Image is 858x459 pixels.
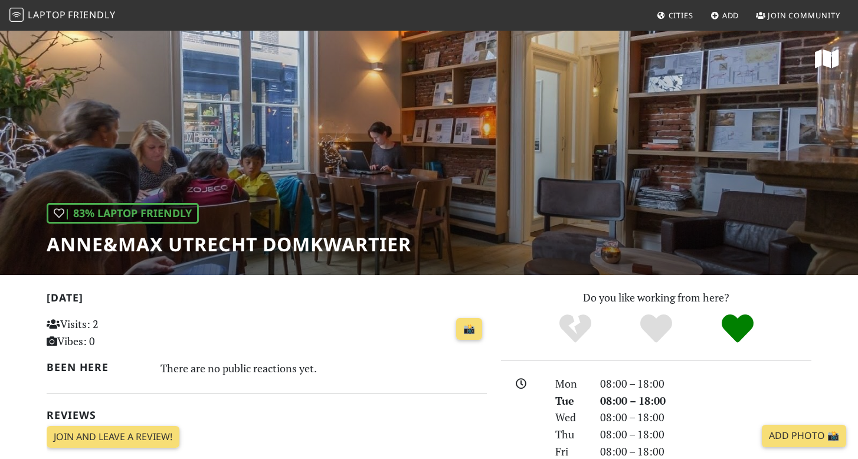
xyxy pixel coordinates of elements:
[768,10,840,21] span: Join Community
[501,289,811,306] p: Do you like working from here?
[652,5,698,26] a: Cities
[9,5,116,26] a: LaptopFriendly LaptopFriendly
[593,409,818,426] div: 08:00 – 18:00
[615,313,697,345] div: Yes
[456,318,482,340] a: 📸
[593,426,818,443] div: 08:00 – 18:00
[706,5,744,26] a: Add
[68,8,115,21] span: Friendly
[47,291,487,309] h2: [DATE]
[47,316,184,350] p: Visits: 2 Vibes: 0
[47,361,146,373] h2: Been here
[47,426,179,448] a: Join and leave a review!
[751,5,845,26] a: Join Community
[535,313,616,345] div: No
[47,409,487,421] h2: Reviews
[47,203,199,224] div: | 83% Laptop Friendly
[697,313,778,345] div: Definitely!
[762,425,846,447] a: Add Photo 📸
[548,392,593,409] div: Tue
[9,8,24,22] img: LaptopFriendly
[47,233,411,255] h1: Anne&Max Utrecht Domkwartier
[548,375,593,392] div: Mon
[722,10,739,21] span: Add
[593,375,818,392] div: 08:00 – 18:00
[669,10,693,21] span: Cities
[548,409,593,426] div: Wed
[593,392,818,409] div: 08:00 – 18:00
[161,359,487,378] div: There are no public reactions yet.
[28,8,66,21] span: Laptop
[548,426,593,443] div: Thu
